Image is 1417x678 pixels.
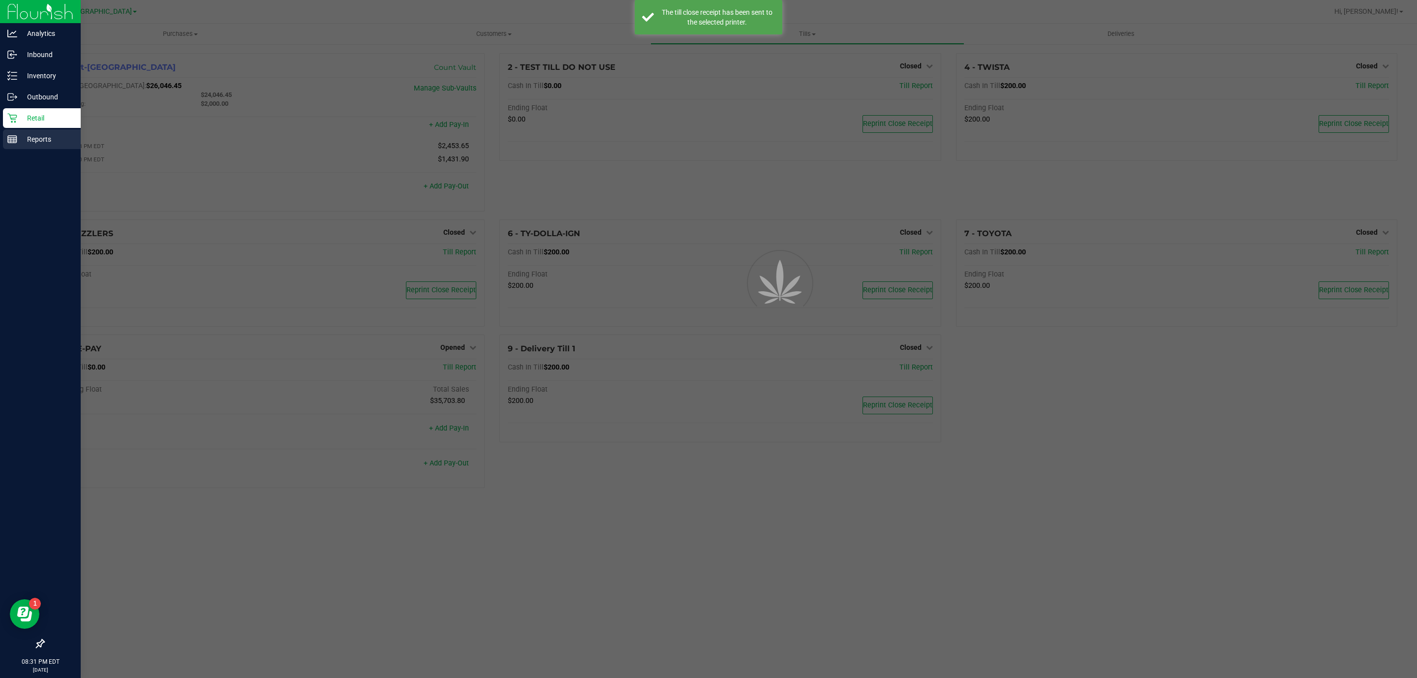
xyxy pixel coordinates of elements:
inline-svg: Outbound [7,92,17,102]
iframe: Resource center unread badge [29,598,41,610]
p: Reports [17,133,76,145]
p: Inbound [17,49,76,61]
p: Inventory [17,70,76,82]
p: Analytics [17,28,76,39]
inline-svg: Inbound [7,50,17,60]
iframe: Resource center [10,599,39,629]
inline-svg: Inventory [7,71,17,81]
inline-svg: Reports [7,134,17,144]
p: [DATE] [4,666,76,674]
inline-svg: Analytics [7,29,17,38]
p: Retail [17,112,76,124]
inline-svg: Retail [7,113,17,123]
p: 08:31 PM EDT [4,657,76,666]
p: Outbound [17,91,76,103]
div: The till close receipt has been sent to the selected printer. [659,7,775,27]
